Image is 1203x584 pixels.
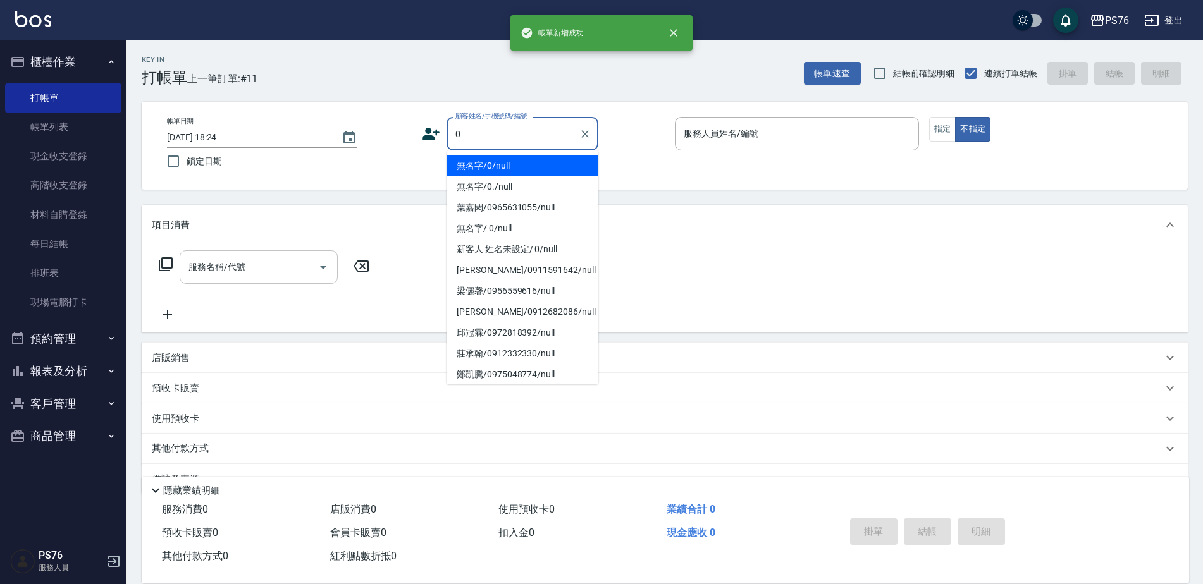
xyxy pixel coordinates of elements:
span: 結帳前確認明細 [893,67,955,80]
a: 排班表 [5,259,121,288]
p: 其他付款方式 [152,442,215,456]
span: 業績合計 0 [667,503,715,515]
a: 高階收支登錄 [5,171,121,200]
input: YYYY/MM/DD hh:mm [167,127,329,148]
span: 服務消費 0 [162,503,208,515]
p: 隱藏業績明細 [163,484,220,497]
div: 其他付款方式 [142,434,1188,464]
button: Clear [576,125,594,143]
button: Open [313,257,333,277]
span: 上一筆訂單:#11 [187,71,258,87]
li: 梁儷馨/0956559616/null [447,281,598,301]
li: 無名字/0/null [447,155,598,176]
div: 使用預收卡 [142,403,1188,434]
a: 每日結帳 [5,229,121,259]
span: 紅利點數折抵 0 [330,550,397,562]
li: 無名字/ 0/null [447,218,598,239]
span: 鎖定日期 [187,155,222,168]
span: 會員卡販賣 0 [330,526,386,538]
div: 備註及來源 [142,464,1188,494]
p: 使用預收卡 [152,412,199,425]
li: 莊承翰/0912332330/null [447,343,598,364]
a: 帳單列表 [5,113,121,142]
button: PS76 [1085,8,1134,33]
div: 項目消費 [142,205,1188,245]
p: 項目消費 [152,219,190,232]
h2: Key In [142,56,187,64]
div: PS76 [1105,13,1129,28]
button: 櫃檯作業 [5,46,121,78]
span: 帳單新增成功 [521,27,584,39]
button: 報表及分析 [5,355,121,387]
a: 現場電腦打卡 [5,288,121,317]
span: 使用預收卡 0 [498,503,555,515]
button: 客戶管理 [5,387,121,420]
span: 扣入金 0 [498,526,534,538]
li: 葉嘉閎/0965631055/null [447,197,598,218]
div: 預收卡販賣 [142,373,1188,403]
h5: PS76 [39,549,103,562]
button: 帳單速查 [804,62,861,85]
label: 顧客姓名/手機號碼/編號 [455,111,527,121]
button: 預約管理 [5,322,121,355]
button: 商品管理 [5,420,121,453]
button: 登出 [1139,9,1188,32]
button: 指定 [929,117,956,142]
li: [PERSON_NAME]/0911591642/null [447,260,598,281]
li: 邱冠霖/0972818392/null [447,322,598,343]
li: [PERSON_NAME]/0912682086/null [447,301,598,322]
p: 備註及來源 [152,473,199,486]
label: 帳單日期 [167,116,194,126]
img: Person [10,549,35,574]
button: 不指定 [955,117,990,142]
span: 現金應收 0 [667,526,715,538]
img: Logo [15,11,51,27]
button: close [660,19,688,47]
p: 店販銷售 [152,351,190,365]
p: 服務人員 [39,562,103,573]
button: Choose date, selected date is 2025-10-14 [334,123,364,153]
span: 預收卡販賣 0 [162,526,218,538]
span: 其他付款方式 0 [162,550,228,562]
li: 無名字/0./null [447,176,598,197]
a: 現金收支登錄 [5,142,121,171]
li: 新客人 姓名未設定/ 0/null [447,239,598,260]
h3: 打帳單 [142,69,187,87]
a: 打帳單 [5,83,121,113]
div: 店販銷售 [142,343,1188,373]
span: 連續打單結帳 [984,67,1037,80]
span: 店販消費 0 [330,503,376,515]
a: 材料自購登錄 [5,200,121,229]
li: 鄭凱騰/0975048774/null [447,364,598,385]
p: 預收卡販賣 [152,382,199,395]
button: save [1053,8,1078,33]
